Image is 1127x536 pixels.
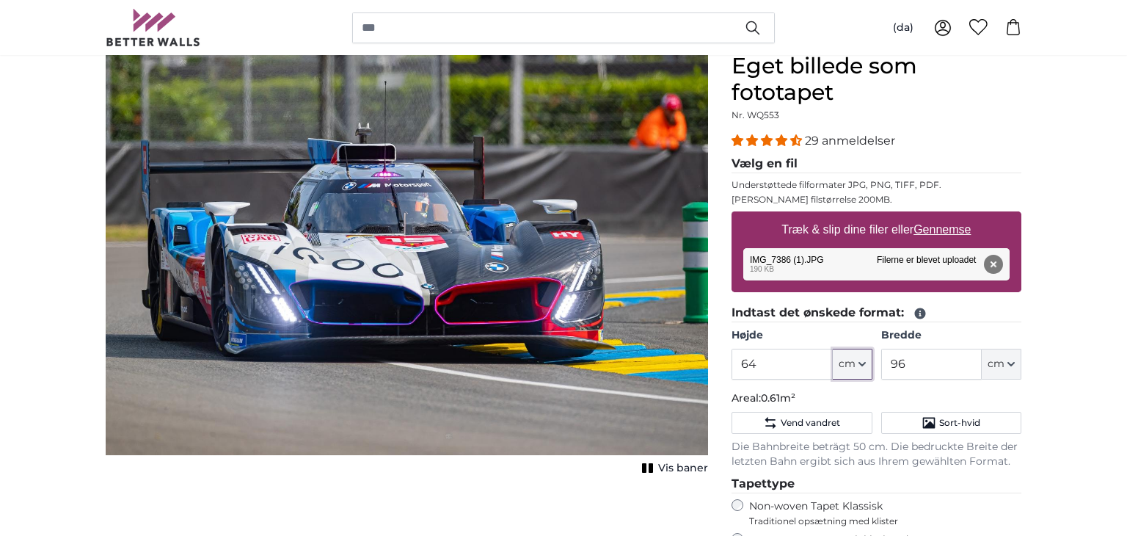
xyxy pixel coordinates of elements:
[781,417,840,429] span: Vend vandret
[732,109,779,120] span: Nr. WQ553
[982,349,1021,380] button: cm
[988,357,1004,372] span: cm
[732,53,1021,106] h1: Eget billede som fototapet
[939,417,980,429] span: Sort-hvid
[776,215,977,245] label: Træk & slip dine filer eller
[732,194,1021,206] p: [PERSON_NAME] filstørrelse 200MB.
[761,391,795,405] span: 0.61m²
[881,412,1021,434] button: Sort-hvid
[732,475,1021,493] legend: Tapettype
[805,134,895,148] span: 29 anmeldelser
[749,515,1021,527] span: Traditionel opsætning med klister
[732,440,1021,469] p: Die Bahnbreite beträgt 50 cm. Die bedruckte Breite der letzten Bahn ergibt sich aus Ihrem gewählt...
[658,461,708,476] span: Vis baner
[732,134,805,148] span: 4.34 stars
[732,412,872,434] button: Vend vandret
[732,304,1021,322] legend: Indtast det ønskede format:
[732,391,1021,406] p: Areal:
[833,349,872,380] button: cm
[913,223,971,236] u: Gennemse
[732,155,1021,173] legend: Vælg en fil
[106,9,201,46] img: Betterwalls
[106,53,708,479] div: 1 of 1
[881,328,1021,343] label: Bredde
[106,53,708,455] img: personalised-photo
[749,499,1021,527] label: Non-woven Tapet Klassisk
[732,179,1021,191] p: Understøttede filformater JPG, PNG, TIFF, PDF.
[638,458,708,479] button: Vis baner
[732,328,872,343] label: Højde
[839,357,856,372] span: cm
[881,15,925,41] button: (da)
